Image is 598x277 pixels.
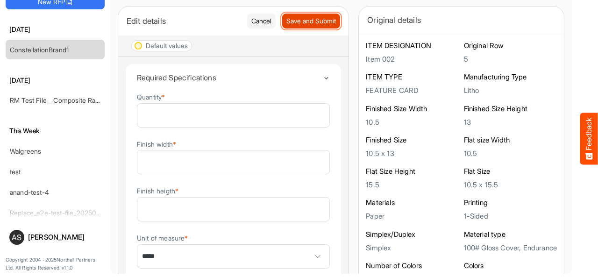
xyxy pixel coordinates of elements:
[146,43,188,49] div: Default values
[367,14,555,27] div: Original details
[247,14,276,28] button: Cancel
[366,135,459,145] h6: Finished Size
[464,86,557,94] h5: Litho
[28,234,101,241] div: [PERSON_NAME]
[282,14,340,28] button: Save and Submit Progress
[286,16,336,26] span: Save and Submit
[10,96,140,104] a: RM Test File _ Composite Rate Card [DATE]
[366,41,459,50] h6: ITEM DESIGNATION
[6,256,105,272] p: Copyright 2004 - 2025 Northell Partners Ltd. All Rights Reserved. v 1.1.0
[464,149,557,157] h5: 10.5
[464,55,557,63] h5: 5
[137,187,178,194] label: Finish heigth
[464,212,557,220] h5: 1-Sided
[366,72,459,82] h6: ITEM TYPE
[366,212,459,220] h5: Paper
[464,72,557,82] h6: Manufacturing Type
[366,167,459,176] h6: Flat Size Height
[6,75,105,85] h6: [DATE]
[366,118,459,126] h5: 10.5
[366,198,459,207] h6: Materials
[366,149,459,157] h5: 10.5 x 13
[12,234,21,241] span: AS
[10,188,49,196] a: anand-test-4
[464,261,557,270] h6: Colors
[464,181,557,189] h5: 10.5 x 15.5
[464,118,557,126] h5: 13
[366,104,459,114] h6: Finished Size Width
[127,14,240,28] div: Edit details
[366,230,459,239] h6: Simplex/Duplex
[6,126,105,136] h6: This Week
[464,135,557,145] h6: Flat size Width
[10,147,41,155] a: Walgreens
[137,64,330,91] summary: Toggle content
[366,261,459,270] h6: Number of Colors
[464,198,557,207] h6: Printing
[366,181,459,189] h5: 15.5
[137,234,188,241] label: Unit of measure
[366,55,459,63] h5: Item 002
[137,93,165,100] label: Quantity
[10,168,21,176] a: test
[464,230,557,239] h6: Material type
[137,73,323,82] h4: Required Specifications
[10,46,69,54] a: ConstellationBrand1
[6,24,105,35] h6: [DATE]
[580,113,598,164] button: Feedback
[464,244,557,252] h5: 100# Gloss Cover, Endurance
[366,244,459,252] h5: Simplex
[464,167,557,176] h6: Flat Size
[464,104,557,114] h6: Finished Size Height
[366,86,459,94] h5: FEATURE CARD
[464,41,557,50] h6: Original Row
[137,141,176,148] label: Finish width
